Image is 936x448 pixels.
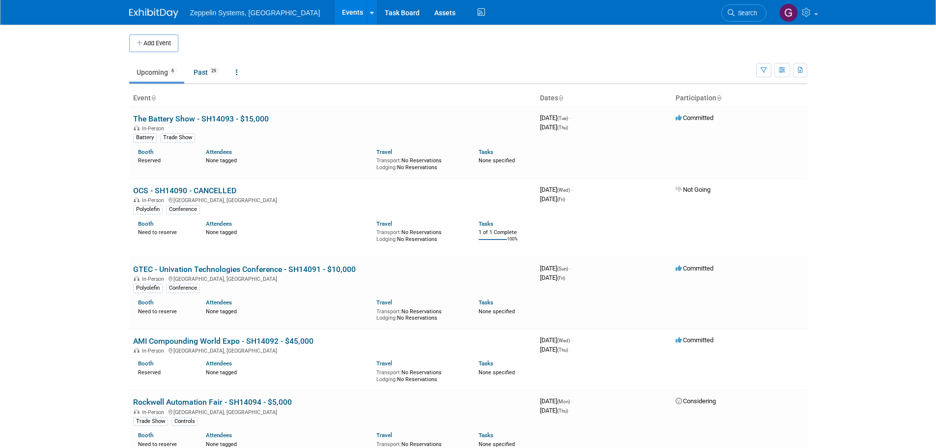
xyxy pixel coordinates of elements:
[557,275,565,281] span: (Fri)
[376,220,392,227] a: Travel
[206,360,232,367] a: Attendees
[129,63,184,82] a: Upcoming6
[735,9,757,17] span: Search
[479,157,515,164] span: None specified
[540,265,571,272] span: [DATE]
[138,155,192,164] div: Reserved
[138,220,153,227] a: Booth
[169,67,177,75] span: 6
[129,34,178,52] button: Add Event
[166,205,200,214] div: Conference
[557,408,568,414] span: (Thu)
[206,227,369,236] div: None tagged
[569,265,571,272] span: -
[569,114,571,121] span: -
[138,306,192,315] div: Need to reserve
[138,227,192,236] div: Need to reserve
[142,197,167,204] span: In-Person
[133,133,157,142] div: Battery
[133,114,269,123] a: The Battery Show - SH14093 - $15,000
[129,8,178,18] img: ExhibitDay
[206,155,369,164] div: None tagged
[676,114,713,121] span: Committed
[672,90,807,107] th: Participation
[479,360,493,367] a: Tasks
[540,195,565,203] span: [DATE]
[540,336,573,344] span: [DATE]
[376,441,401,448] span: Transport:
[138,299,153,306] a: Booth
[376,155,464,171] div: No Reservations No Reservations
[138,439,192,448] div: Need to reserve
[571,186,573,193] span: -
[134,348,140,353] img: In-Person Event
[376,315,397,321] span: Lodging:
[133,205,163,214] div: Polyolefin
[190,9,320,17] span: Zeppelin Systems, [GEOGRAPHIC_DATA]
[376,157,401,164] span: Transport:
[479,308,515,315] span: None specified
[540,346,568,353] span: [DATE]
[171,417,198,426] div: Controls
[479,220,493,227] a: Tasks
[571,336,573,344] span: -
[557,197,565,202] span: (Fri)
[557,347,568,353] span: (Thu)
[206,432,232,439] a: Attendees
[166,284,200,293] div: Conference
[151,94,156,102] a: Sort by Event Name
[479,149,493,155] a: Tasks
[676,265,713,272] span: Committed
[133,417,168,426] div: Trade Show
[479,229,532,236] div: 1 of 1 Complete
[676,397,716,405] span: Considering
[558,94,563,102] a: Sort by Start Date
[376,376,397,383] span: Lodging:
[206,367,369,376] div: None tagged
[134,409,140,414] img: In-Person Event
[138,149,153,155] a: Booth
[134,125,140,130] img: In-Person Event
[716,94,721,102] a: Sort by Participation Type
[138,360,153,367] a: Booth
[134,197,140,202] img: In-Person Event
[536,90,672,107] th: Dates
[160,133,195,142] div: Trade Show
[376,227,464,242] div: No Reservations No Reservations
[129,90,536,107] th: Event
[376,306,464,322] div: No Reservations No Reservations
[206,306,369,315] div: None tagged
[376,367,464,383] div: No Reservations No Reservations
[133,336,313,346] a: AMI Compounding World Expo - SH14092 - $45,000
[376,308,401,315] span: Transport:
[779,3,798,22] img: Genevieve Dewald
[676,186,710,193] span: Not Going
[133,186,236,195] a: OCS - SH14090 - CANCELLED
[540,274,565,281] span: [DATE]
[138,432,153,439] a: Booth
[376,360,392,367] a: Travel
[540,397,573,405] span: [DATE]
[507,237,518,250] td: 100%
[557,187,570,193] span: (Wed)
[376,432,392,439] a: Travel
[133,274,532,282] div: [GEOGRAPHIC_DATA], [GEOGRAPHIC_DATA]
[133,284,163,293] div: Polyolefin
[571,397,573,405] span: -
[133,346,532,354] div: [GEOGRAPHIC_DATA], [GEOGRAPHIC_DATA]
[133,408,532,416] div: [GEOGRAPHIC_DATA], [GEOGRAPHIC_DATA]
[206,149,232,155] a: Attendees
[138,367,192,376] div: Reserved
[208,67,219,75] span: 29
[721,4,766,22] a: Search
[206,220,232,227] a: Attendees
[133,196,532,204] div: [GEOGRAPHIC_DATA], [GEOGRAPHIC_DATA]
[142,348,167,354] span: In-Person
[676,336,713,344] span: Committed
[186,63,227,82] a: Past29
[557,399,570,404] span: (Mon)
[134,276,140,281] img: In-Person Event
[540,407,568,414] span: [DATE]
[540,114,571,121] span: [DATE]
[479,369,515,376] span: None specified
